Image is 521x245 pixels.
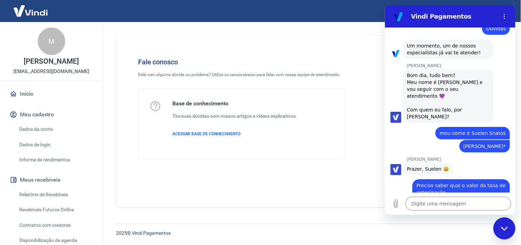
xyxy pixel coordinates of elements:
a: Recebíveis Futuros Online [16,203,94,217]
iframe: Botão para abrir a janela de mensagens, conversa em andamento [494,217,516,239]
a: Dados da conta [16,122,94,136]
h5: Base de conhecimento [172,100,297,107]
a: Relatório de Recebíveis [16,188,94,202]
p: Está com alguma dúvida ou problema? Utilize os canais abaixo para falar com nossa equipe de atend... [138,72,345,78]
button: Meu cadastro [8,107,94,122]
a: Vindi Pagamentos [132,230,171,236]
span: ACESSAR BASE DE CONHECIMENTO [172,131,240,136]
div: M [38,28,65,55]
img: Vindi [8,0,53,21]
h4: Fale conosco [138,58,345,66]
button: Meus recebíveis [8,172,94,188]
p: [PERSON_NAME] [24,58,79,65]
a: ACESSAR BASE DE CONHECIMENTO [172,131,297,137]
p: [EMAIL_ADDRESS][DOMAIN_NAME] [13,68,89,75]
img: Fale conosco [372,47,477,139]
iframe: Janela de mensagens [385,6,516,215]
p: 2025 © [116,230,505,237]
a: Contratos com credores [16,218,94,232]
h6: Tire suas dúvidas com nossos artigos e vídeos explicativos. [172,113,297,120]
a: Dados de login [16,138,94,152]
button: Sair [488,5,513,18]
a: Informe de rendimentos [16,153,94,167]
a: Início [8,86,94,102]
